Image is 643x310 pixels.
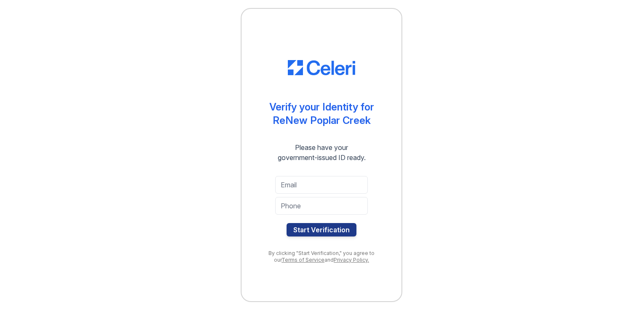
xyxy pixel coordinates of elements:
div: By clicking "Start Verification," you agree to our and [258,250,385,263]
a: Privacy Policy. [334,257,369,263]
input: Phone [275,197,368,215]
a: Terms of Service [282,257,324,263]
img: CE_Logo_Blue-a8612792a0a2168367f1c8372b55b34899dd931a85d93a1a3d3e32e68fde9ad4.png [288,60,355,75]
div: Please have your government-issued ID ready. [263,142,381,163]
button: Start Verification [287,223,356,236]
div: Verify your Identity for ReNew Poplar Creek [269,100,374,127]
input: Email [275,176,368,194]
